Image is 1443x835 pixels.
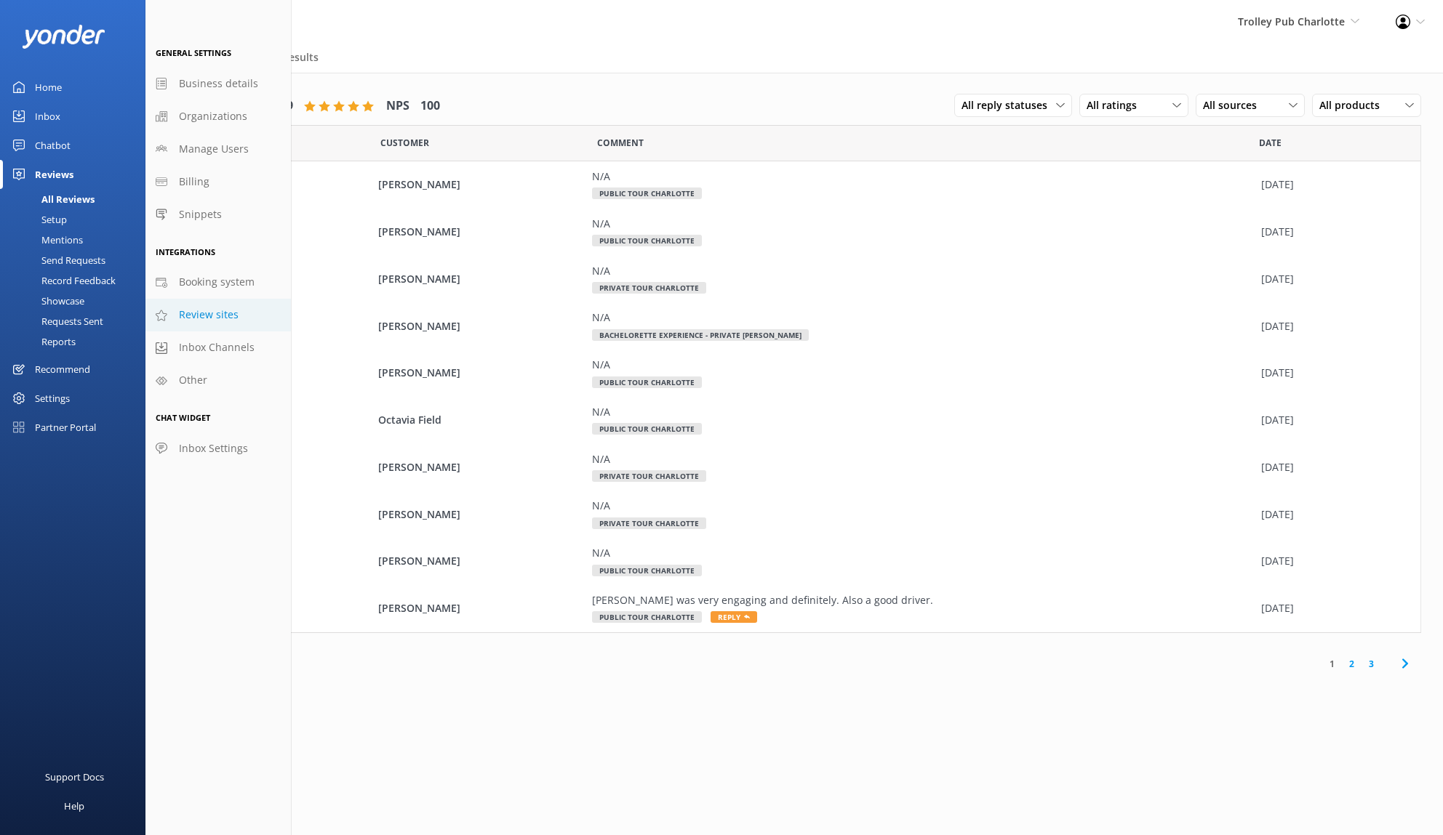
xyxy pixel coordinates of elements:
[179,274,255,290] span: Booking system
[145,364,291,397] a: Other
[179,108,247,124] span: Organizations
[35,413,96,442] div: Partner Portal
[9,270,116,291] div: Record Feedback
[179,76,258,92] span: Business details
[1319,97,1388,113] span: All products
[35,160,73,189] div: Reviews
[145,166,291,198] a: Billing
[9,209,145,230] a: Setup
[378,459,585,475] span: [PERSON_NAME]
[962,97,1056,113] span: All reply statuses
[1203,97,1266,113] span: All sources
[592,517,706,529] span: Private Tour Charlotte
[64,791,84,820] div: Help
[145,432,291,465] a: Inbox Settings
[711,611,757,623] span: Reply
[378,177,585,193] span: [PERSON_NAME]
[1261,507,1402,523] div: [DATE]
[378,553,585,569] span: [PERSON_NAME]
[35,384,70,413] div: Settings
[592,235,702,246] span: Public Tour Charlotte
[592,357,1254,373] div: N/A
[9,189,95,209] div: All Reviews
[592,376,702,388] span: Public Tour Charlotte
[592,404,1254,420] div: N/A
[1362,657,1381,671] a: 3
[156,412,210,423] span: Chat Widget
[1087,97,1146,113] span: All ratings
[9,209,67,230] div: Setup
[1322,657,1342,671] a: 1
[1261,271,1402,287] div: [DATE]
[35,131,71,160] div: Chatbot
[145,100,291,133] a: Organizations
[380,136,429,150] span: Date
[9,291,145,311] a: Showcase
[156,246,215,257] span: Integrations
[378,507,585,523] span: [PERSON_NAME]
[35,102,60,131] div: Inbox
[9,291,84,311] div: Showcase
[179,174,209,190] span: Billing
[145,198,291,231] a: Snippets
[145,68,291,100] a: Business details
[592,451,1254,467] div: N/A
[9,311,103,331] div: Requests Sent
[1238,15,1345,28] span: Trolley Pub Charlotte
[156,47,231,58] span: General Settings
[1261,459,1402,475] div: [DATE]
[1261,553,1402,569] div: [DATE]
[45,762,104,791] div: Support Docs
[378,271,585,287] span: [PERSON_NAME]
[22,25,105,49] img: yonder-white-logo.png
[592,592,1254,608] div: [PERSON_NAME] was very engaging and definitely. Also a good driver.
[1261,224,1402,240] div: [DATE]
[592,263,1254,279] div: N/A
[1259,136,1282,150] span: Date
[179,141,249,157] span: Manage Users
[9,250,105,270] div: Send Requests
[179,440,248,456] span: Inbox Settings
[145,299,291,331] a: Review sites
[592,545,1254,561] div: N/A
[592,310,1254,326] div: N/A
[145,133,291,166] a: Manage Users
[378,600,585,616] span: [PERSON_NAME]
[35,73,62,102] div: Home
[35,355,90,384] div: Recommend
[179,206,222,222] span: Snippets
[1261,177,1402,193] div: [DATE]
[179,372,207,388] span: Other
[9,331,76,352] div: Reports
[1261,412,1402,428] div: [DATE]
[597,136,644,150] span: Question
[592,498,1254,514] div: N/A
[592,565,702,576] span: Public Tour Charlotte
[592,329,809,341] span: Bachelorette Experience - Private [PERSON_NAME]
[378,224,585,240] span: [PERSON_NAME]
[9,331,145,352] a: Reports
[179,307,239,323] span: Review sites
[145,331,291,364] a: Inbox Channels
[1261,600,1402,616] div: [DATE]
[1261,318,1402,334] div: [DATE]
[1342,657,1362,671] a: 2
[386,97,409,116] h4: NPS
[378,365,585,381] span: [PERSON_NAME]
[9,270,145,291] a: Record Feedback
[592,470,706,482] span: Private Tour Charlotte
[592,216,1254,232] div: N/A
[592,611,702,623] span: Public Tour Charlotte
[420,97,440,116] h4: 100
[378,412,585,428] span: Octavia Field
[592,423,702,435] span: Public Tour Charlotte
[592,282,706,294] span: Private Tour Charlotte
[9,250,145,270] a: Send Requests
[145,266,291,299] a: Booking system
[592,169,1254,185] div: N/A
[378,318,585,334] span: [PERSON_NAME]
[9,230,83,250] div: Mentions
[9,311,145,331] a: Requests Sent
[9,230,145,250] a: Mentions
[179,339,255,355] span: Inbox Channels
